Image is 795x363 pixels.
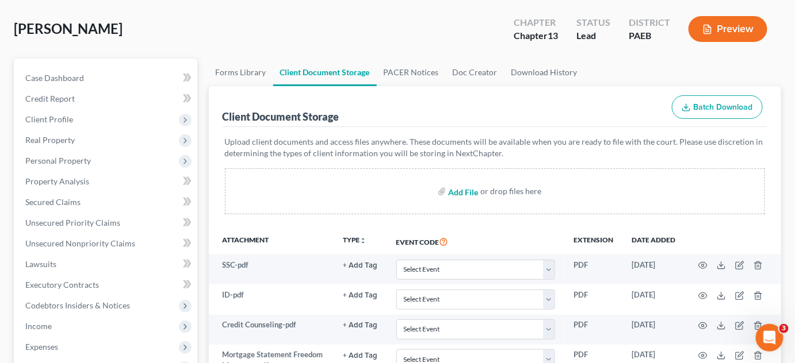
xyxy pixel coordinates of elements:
[343,237,367,244] button: TYPEunfold_more
[689,16,767,42] button: Preview
[343,319,378,330] a: + Add Tag
[25,259,56,269] span: Lawsuits
[25,218,120,227] span: Unsecured Priority Claims
[25,94,75,103] span: Credit Report
[576,29,610,43] div: Lead
[343,292,378,299] button: + Add Tag
[16,192,197,213] a: Secured Claims
[446,59,504,86] a: Doc Creator
[629,16,670,29] div: District
[16,213,197,233] a: Unsecured Priority Claims
[16,275,197,295] a: Executory Contracts
[564,228,622,254] th: Extension
[360,237,367,244] i: unfold_more
[343,260,378,271] a: + Add Tag
[209,315,334,345] td: Credit Counseling-pdf
[480,186,541,197] div: or drop files here
[209,254,334,284] td: SSC-pdf
[629,29,670,43] div: PAEB
[225,136,766,159] p: Upload client documents and access files anywhere. These documents will be available when you are...
[548,30,558,41] span: 13
[25,300,130,310] span: Codebtors Insiders & Notices
[564,315,622,345] td: PDF
[504,59,584,86] a: Download History
[779,324,789,333] span: 3
[25,176,89,186] span: Property Analysis
[25,197,81,207] span: Secured Claims
[209,284,334,314] td: ID-pdf
[25,342,58,352] span: Expenses
[16,254,197,275] a: Lawsuits
[693,102,753,112] span: Batch Download
[25,321,52,331] span: Income
[377,59,446,86] a: PACER Notices
[25,156,91,165] span: Personal Property
[25,135,75,145] span: Real Property
[343,352,378,360] button: + Add Tag
[622,284,685,314] td: [DATE]
[622,228,685,254] th: Date added
[14,20,123,37] span: [PERSON_NAME]
[756,324,783,352] iframe: Intercom live chat
[387,228,564,254] th: Event Code
[25,114,73,124] span: Client Profile
[564,284,622,314] td: PDF
[209,228,334,254] th: Attachment
[622,254,685,284] td: [DATE]
[16,68,197,88] a: Case Dashboard
[343,322,378,329] button: + Add Tag
[25,238,135,248] span: Unsecured Nonpriority Claims
[622,315,685,345] td: [DATE]
[672,95,763,119] button: Batch Download
[16,88,197,109] a: Credit Report
[514,16,558,29] div: Chapter
[514,29,558,43] div: Chapter
[209,59,273,86] a: Forms Library
[576,16,610,29] div: Status
[564,254,622,284] td: PDF
[25,73,84,83] span: Case Dashboard
[343,289,378,300] a: + Add Tag
[273,59,377,86] a: Client Document Storage
[343,349,378,360] a: + Add Tag
[223,110,339,123] div: Client Document Storage
[25,280,99,289] span: Executory Contracts
[343,262,378,269] button: + Add Tag
[16,233,197,254] a: Unsecured Nonpriority Claims
[16,171,197,192] a: Property Analysis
